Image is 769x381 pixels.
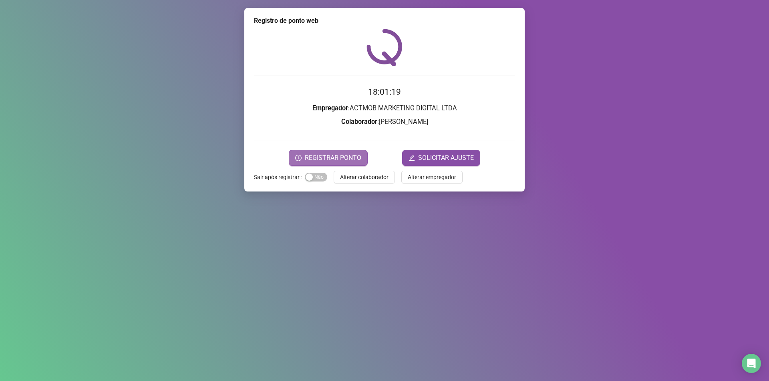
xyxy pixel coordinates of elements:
button: REGISTRAR PONTO [289,150,368,166]
h3: : [PERSON_NAME] [254,117,515,127]
button: Alterar empregador [401,171,463,184]
button: Alterar colaborador [334,171,395,184]
span: REGISTRAR PONTO [305,153,361,163]
span: Alterar empregador [408,173,456,182]
h3: : ACTMOB MARKETING DIGITAL LTDA [254,103,515,114]
span: edit [409,155,415,161]
strong: Colaborador [341,118,377,126]
span: SOLICITAR AJUSTE [418,153,474,163]
span: clock-circle [295,155,302,161]
time: 18:01:19 [368,87,401,97]
label: Sair após registrar [254,171,305,184]
div: Open Intercom Messenger [742,354,761,373]
button: editSOLICITAR AJUSTE [402,150,480,166]
span: Alterar colaborador [340,173,389,182]
img: QRPoint [366,29,403,66]
strong: Empregador [312,104,348,112]
div: Registro de ponto web [254,16,515,26]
